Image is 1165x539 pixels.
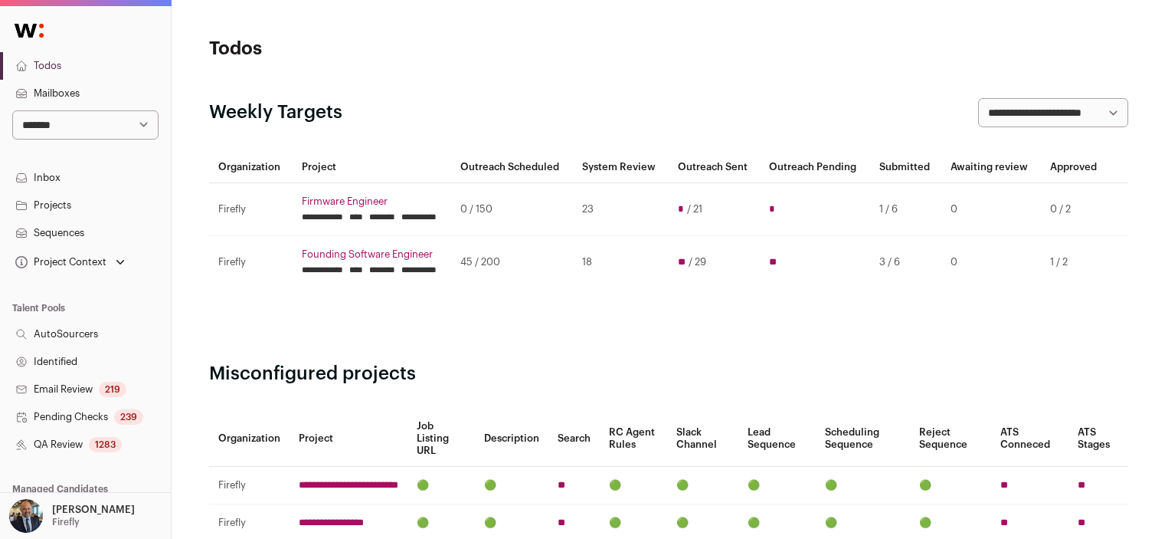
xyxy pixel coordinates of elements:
[302,248,443,261] a: Founding Software Engineer
[1068,411,1128,467] th: ATS Stages
[667,411,738,467] th: Slack Channel
[667,467,738,504] td: 🟢
[573,183,669,236] td: 23
[451,236,573,289] td: 45 / 200
[816,467,910,504] td: 🟢
[600,411,667,467] th: RC Agent Rules
[9,499,43,533] img: 18202275-medium_jpg
[816,411,910,467] th: Scheduling Sequence
[114,409,143,425] div: 239
[689,256,706,268] span: / 29
[738,467,816,504] td: 🟢
[910,411,991,467] th: Reject Sequence
[407,467,476,504] td: 🟢
[941,183,1041,236] td: 0
[209,37,515,61] h1: Todos
[99,382,126,397] div: 219
[1041,236,1108,289] td: 1 / 2
[209,467,290,504] td: Firefly
[293,152,452,183] th: Project
[209,236,293,289] td: Firefly
[991,411,1068,467] th: ATS Conneced
[1041,183,1108,236] td: 0 / 2
[870,183,942,236] td: 1 / 6
[475,467,548,504] td: 🟢
[941,236,1041,289] td: 0
[475,411,548,467] th: Description
[738,411,816,467] th: Lead Sequence
[573,152,669,183] th: System Review
[1041,152,1108,183] th: Approved
[451,152,573,183] th: Outreach Scheduled
[209,152,293,183] th: Organization
[209,100,342,125] h2: Weekly Targets
[6,499,138,533] button: Open dropdown
[290,411,407,467] th: Project
[870,236,942,289] td: 3 / 6
[12,251,128,273] button: Open dropdown
[209,362,1128,386] h2: Misconfigured projects
[941,152,1041,183] th: Awaiting review
[760,152,869,183] th: Outreach Pending
[573,236,669,289] td: 18
[407,411,476,467] th: Job Listing URL
[6,15,52,46] img: Wellfound
[209,411,290,467] th: Organization
[52,504,135,516] p: [PERSON_NAME]
[600,467,667,504] td: 🟢
[669,152,760,183] th: Outreach Sent
[451,183,573,236] td: 0 / 150
[89,437,122,452] div: 1283
[209,183,293,236] td: Firefly
[870,152,942,183] th: Submitted
[548,411,600,467] th: Search
[910,467,991,504] td: 🟢
[687,203,702,215] span: / 21
[302,196,443,208] a: Firmware Engineer
[52,516,80,528] p: Firefly
[12,256,106,268] div: Project Context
